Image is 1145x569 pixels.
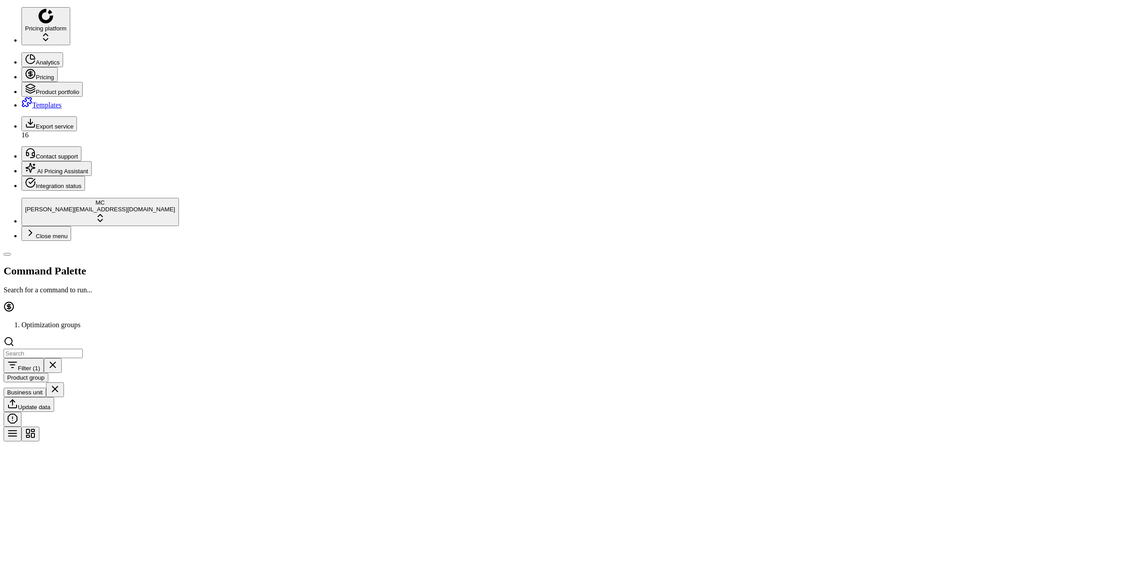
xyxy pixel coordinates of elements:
nav: breadcrumb [4,321,1141,329]
button: Product group [4,373,48,382]
span: MC [95,199,105,206]
span: AI Pricing Assistant [36,168,88,175]
button: MC[PERSON_NAME][EMAIL_ADDRESS][DOMAIN_NAME] [21,198,179,226]
p: Search for a command to run... [4,286,1141,294]
span: Pricing [36,74,54,81]
button: AI Pricing Assistant [21,161,92,176]
span: Templates [32,101,62,109]
button: Filter (1) [4,358,44,373]
span: Contact support [36,153,78,160]
span: Export service [36,123,73,130]
button: Analytics [21,52,63,67]
span: Close menu [36,233,68,240]
button: Update data [4,397,54,412]
span: Integration status [36,183,81,189]
button: Business unit [4,388,46,397]
span: Analytics [36,59,59,66]
button: Pricing platform [21,7,70,45]
h2: Command Palette [4,265,1141,277]
a: Templates [21,101,62,109]
button: Close menu [21,226,71,241]
button: Pricing [21,67,58,82]
span: Optimization groups [21,321,81,329]
button: Contact support [21,146,81,161]
button: Export service [21,116,77,131]
input: Search [4,349,83,358]
button: Toggle Sidebar [4,253,11,256]
button: Integration status [21,176,85,191]
span: Pricing platform [25,25,67,32]
span: [PERSON_NAME] [25,206,74,213]
span: Product portfolio [36,89,79,95]
span: [EMAIL_ADDRESS][DOMAIN_NAME] [74,206,175,213]
div: 16 [21,131,1141,139]
button: Product portfolio [21,82,83,97]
